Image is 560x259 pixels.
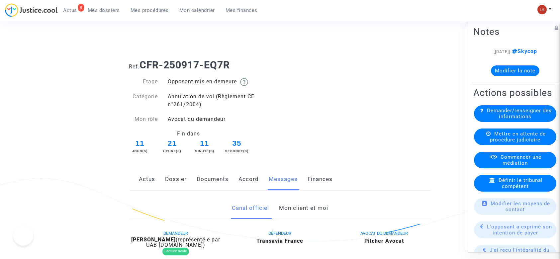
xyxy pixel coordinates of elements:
[220,5,263,15] a: Mes finances
[225,149,249,153] div: Seconde(s)
[128,149,152,153] div: Jour(s)
[490,131,546,143] span: Mettre en attente de procédure judiciaire
[124,130,253,138] div: Fin dans
[163,78,280,86] div: Opposant mis en demeure
[537,5,547,14] img: 3f9b7d9779f7b0ffc2b90d026f0682a9
[491,65,539,76] button: Modifier la note
[487,108,552,120] span: Demander/renseigner des informations
[232,197,269,219] a: Canal officiel
[129,63,140,70] span: Ref.
[501,154,541,166] span: Commencer une médiation
[193,149,217,153] div: Minute(s)
[160,138,184,149] span: 21
[238,168,259,190] a: Accord
[225,138,249,149] span: 35
[174,5,220,15] a: Mon calendrier
[165,168,187,190] a: Dossier
[473,87,557,99] h2: Actions possibles
[160,149,184,153] div: Heure(s)
[256,238,303,244] b: Transavia France
[487,224,552,236] span: L'opposant a exprimé son intention de payer
[131,236,176,243] b: [PERSON_NAME]
[490,247,549,259] span: J'ai reçu l'intégralité du paiement attendu
[269,168,298,190] a: Messages
[193,138,217,149] span: 11
[82,5,125,15] a: Mes dossiers
[491,201,550,213] span: Modifier les moyens de contact
[13,226,33,246] iframe: Help Scout Beacon - Open
[131,7,169,13] span: Mes procédures
[197,168,229,190] a: Documents
[364,238,404,244] b: Pitcher Avocat
[279,197,328,219] a: Mon client et moi
[163,93,280,109] div: Annulation de vol (Règlement CE n°261/2004)
[308,168,332,190] a: Finances
[226,7,257,13] span: Mes finances
[146,236,220,248] span: (représenté·e par UAB [DOMAIN_NAME])
[125,5,174,15] a: Mes procédures
[88,7,120,13] span: Mes dossiers
[360,231,408,236] span: AVOCAT DU DEMANDEUR
[5,3,58,17] img: jc-logo.svg
[499,177,543,189] span: Définir le tribunal compétent
[124,115,163,123] div: Mon rôle
[510,48,537,54] span: Skycop
[63,7,77,13] span: Actus
[473,26,557,38] h2: Notes
[139,168,155,190] a: Actus
[124,78,163,86] div: Etape
[163,231,188,236] span: DEMANDEUR
[268,231,291,236] span: DÉFENDEUR
[124,93,163,109] div: Catégorie
[58,5,82,15] a: 8Actus
[179,7,215,13] span: Mon calendrier
[140,59,230,71] b: CFR-250917-EQ7R
[494,49,510,54] span: [[DATE]]
[128,138,152,149] span: 11
[78,4,84,12] div: 8
[162,248,189,255] div: Lecture seule
[240,78,248,86] img: help.svg
[163,115,280,123] div: Avocat du demandeur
